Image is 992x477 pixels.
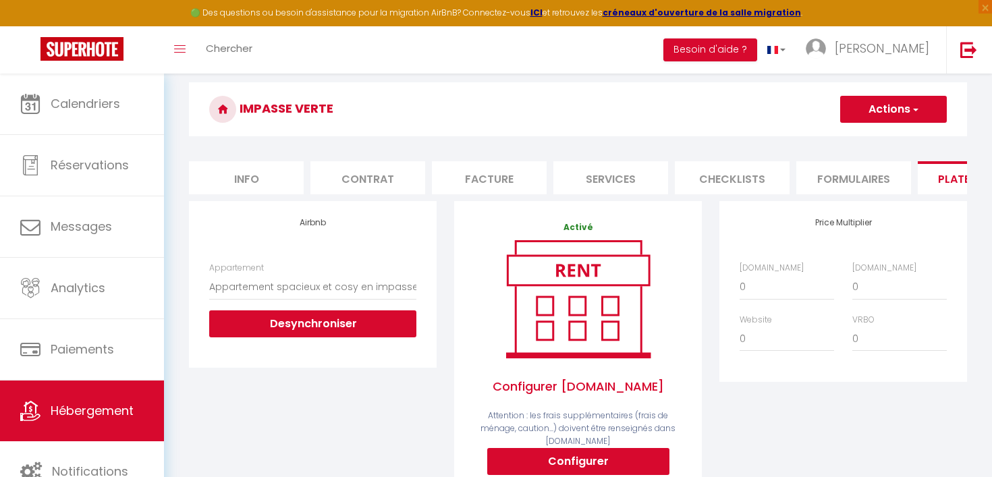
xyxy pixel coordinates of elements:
[663,38,757,61] button: Besoin d'aide ?
[840,96,947,123] button: Actions
[209,310,416,337] button: Desynchroniser
[40,37,123,61] img: Super Booking
[11,5,51,46] button: Ouvrir le widget de chat LiveChat
[51,279,105,296] span: Analytics
[209,262,264,275] label: Appartement
[675,161,790,194] li: Checklists
[530,7,543,18] a: ICI
[196,26,263,74] a: Chercher
[487,448,669,475] button: Configurer
[492,234,664,364] img: rent.png
[51,341,114,358] span: Paiements
[51,95,120,112] span: Calendriers
[189,82,967,136] h3: Impasse Verte
[806,38,826,59] img: ...
[553,161,668,194] li: Services
[480,410,676,447] span: Attention : les frais supplémentaires (frais de ménage, caution...) doivent être renseignés dans ...
[432,161,547,194] li: Facture
[796,26,946,74] a: ... [PERSON_NAME]
[935,416,982,467] iframe: Chat
[740,314,772,327] label: Website
[206,41,252,55] span: Chercher
[310,161,425,194] li: Contrat
[603,7,801,18] a: créneaux d'ouverture de la salle migration
[474,364,682,410] span: Configurer [DOMAIN_NAME]
[852,262,916,275] label: [DOMAIN_NAME]
[740,262,804,275] label: [DOMAIN_NAME]
[835,40,929,57] span: [PERSON_NAME]
[51,157,129,173] span: Réservations
[209,218,416,227] h4: Airbnb
[740,218,947,227] h4: Price Multiplier
[189,161,304,194] li: Info
[796,161,911,194] li: Formulaires
[51,402,134,419] span: Hébergement
[960,41,977,58] img: logout
[51,218,112,235] span: Messages
[474,221,682,234] p: Activé
[852,314,875,327] label: VRBO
